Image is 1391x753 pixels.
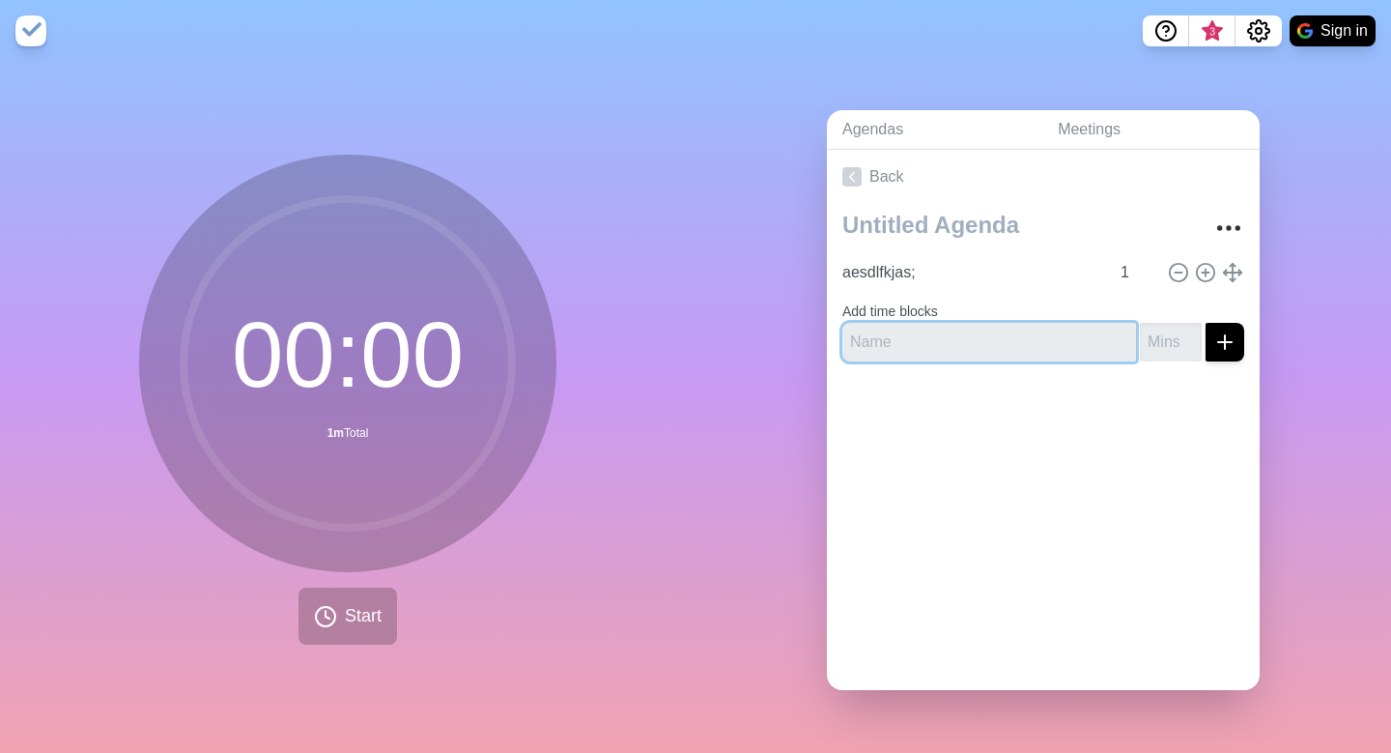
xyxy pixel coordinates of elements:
[1235,15,1282,46] button: Settings
[1042,110,1260,150] a: Meetings
[345,603,382,629] span: Start
[1290,15,1376,46] button: Sign in
[1143,15,1189,46] button: Help
[842,323,1136,362] input: Name
[835,253,1109,292] input: Name
[827,110,1042,150] a: Agendas
[1297,23,1313,39] img: google logo
[1140,323,1202,362] input: Mins
[1205,24,1220,40] span: 3
[1189,15,1235,46] button: What’s new
[1113,253,1159,292] input: Mins
[842,304,938,319] label: Add time blocks
[15,15,46,46] img: timeblocks logo
[1209,209,1248,247] button: More
[298,588,397,645] button: Start
[827,150,1260,204] a: Back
